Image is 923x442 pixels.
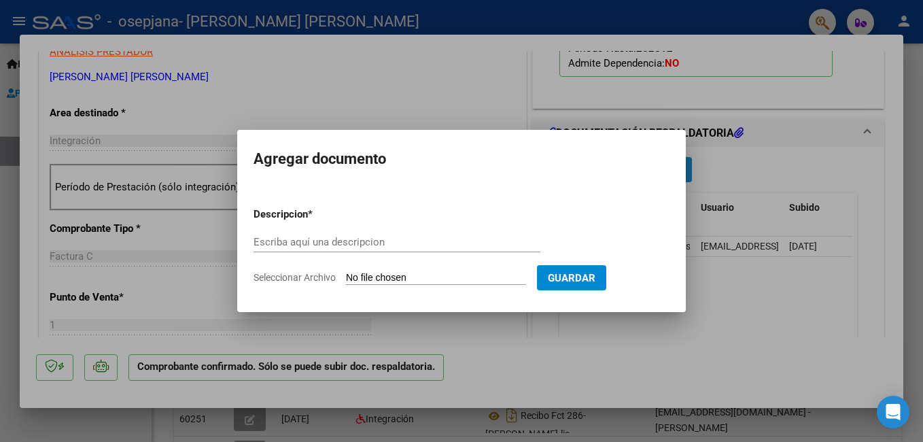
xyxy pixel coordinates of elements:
[548,272,595,284] span: Guardar
[537,265,606,290] button: Guardar
[254,207,379,222] p: Descripcion
[254,146,669,172] h2: Agregar documento
[877,396,909,428] div: Open Intercom Messenger
[254,272,336,283] span: Seleccionar Archivo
